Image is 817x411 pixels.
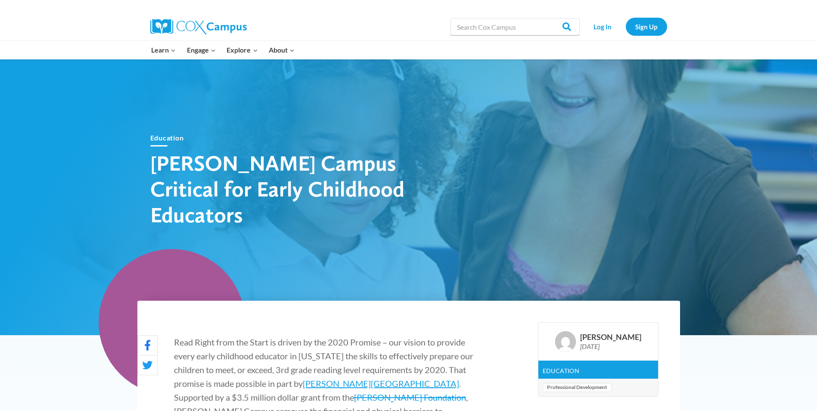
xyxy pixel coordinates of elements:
[150,134,184,142] a: Education
[303,378,459,389] a: [PERSON_NAME][GEOGRAPHIC_DATA]
[187,44,216,56] span: Engage
[584,18,621,35] a: Log In
[269,44,295,56] span: About
[450,18,580,35] input: Search Cox Campus
[626,18,667,35] a: Sign Up
[543,367,580,374] a: Education
[150,150,452,227] h1: [PERSON_NAME] Campus Critical for Early Childhood Educators
[580,333,641,342] div: [PERSON_NAME]
[354,392,466,402] a: [PERSON_NAME] Foundation
[584,18,667,35] nav: Secondary Navigation
[227,44,258,56] span: Explore
[146,41,300,59] nav: Primary Navigation
[543,383,612,392] a: Professional Development
[151,44,176,56] span: Learn
[150,19,247,34] img: Cox Campus
[580,342,641,350] div: [DATE]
